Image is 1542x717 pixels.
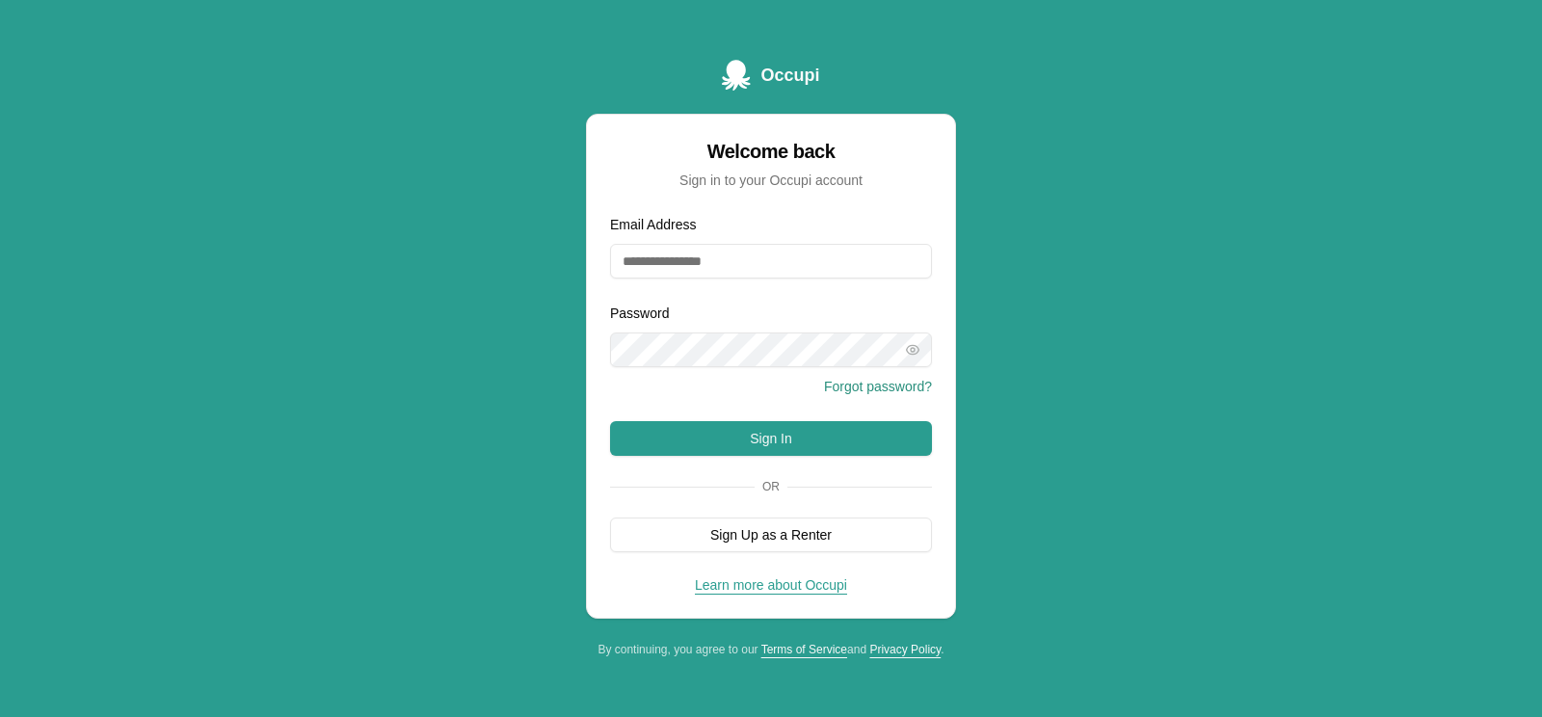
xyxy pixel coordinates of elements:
[610,138,932,165] div: Welcome back
[610,518,932,552] button: Sign Up as a Renter
[755,479,787,494] span: Or
[586,642,956,657] div: By continuing, you agree to our and .
[824,377,932,396] button: Forgot password?
[695,577,847,593] a: Learn more about Occupi
[722,60,819,91] a: Occupi
[610,305,669,321] label: Password
[760,62,819,89] span: Occupi
[869,643,941,656] a: Privacy Policy
[610,217,696,232] label: Email Address
[610,421,932,456] button: Sign In
[761,643,847,656] a: Terms of Service
[610,171,932,190] div: Sign in to your Occupi account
